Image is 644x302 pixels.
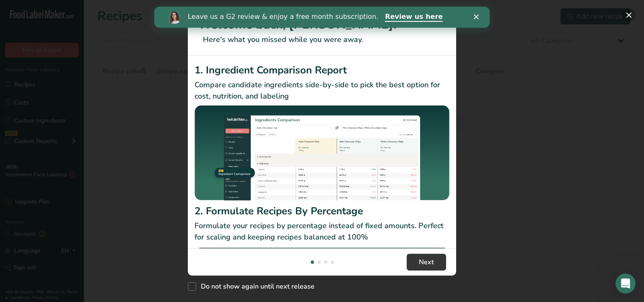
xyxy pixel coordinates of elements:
iframe: Intercom live chat [615,273,636,294]
span: Next [419,257,434,267]
button: Next [407,254,446,271]
img: Ingredient Comparison Report [195,105,449,200]
p: Compare candidate ingredients side-by-side to pick the best option for cost, nutrition, and labeling [195,79,449,102]
p: Formulate your recipes by percentage instead of fixed amounts. Perfect for scaling and keeping re... [195,220,449,243]
p: Here's what you missed while you were away. [198,34,446,45]
iframe: Intercom live chat banner [154,7,490,28]
span: Do not show again until next release [196,282,314,291]
div: Close [319,8,328,13]
h2: 1. Ingredient Comparison Report [195,62,449,78]
h2: 2. Formulate Recipes By Percentage [195,203,449,219]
